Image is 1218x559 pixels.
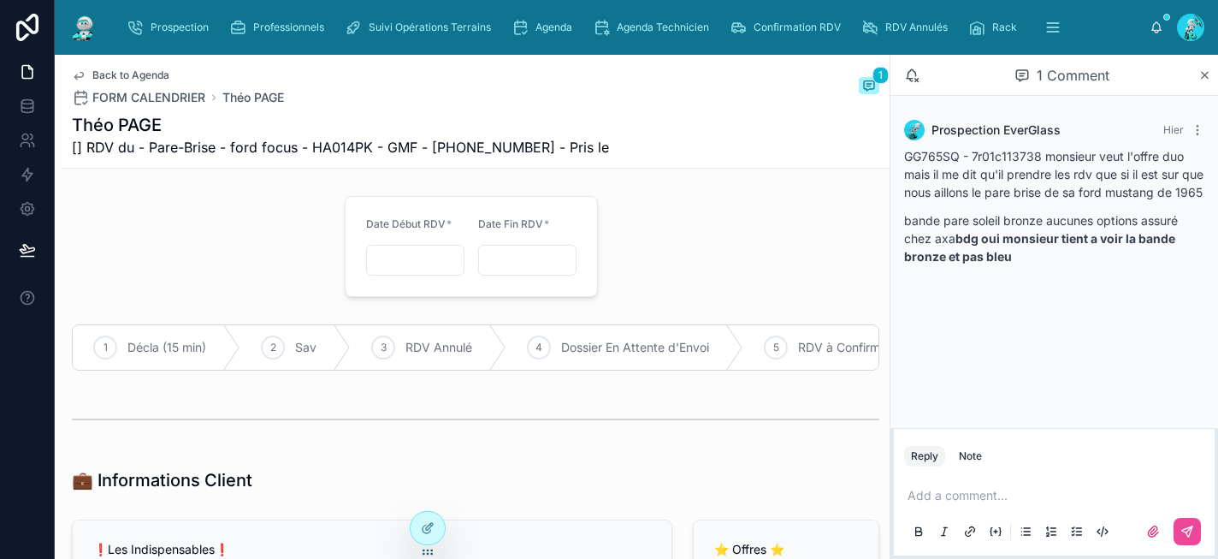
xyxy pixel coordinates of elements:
div: scrollable content [113,9,1150,46]
span: 1 Comment [1037,65,1109,86]
span: 5 [773,341,779,354]
button: Note [952,446,989,467]
a: FORM CALENDRIER [72,89,205,106]
button: 1 [859,77,879,98]
a: Théo PAGE [222,89,284,106]
a: Agenda Technicien [588,12,721,43]
span: RDV Annulés [885,21,948,34]
h1: Théo PAGE [72,113,609,137]
span: Prospection [151,21,209,34]
span: FORM CALENDRIER [92,89,205,106]
span: 2 [270,341,276,354]
a: Agenda [506,12,584,43]
a: Back to Agenda [72,68,169,82]
span: Décla (15 min) [127,339,206,356]
span: Suivi Opérations Terrains [369,21,491,34]
button: Reply [904,446,945,467]
span: Sav [295,339,316,356]
img: App logo [68,14,99,41]
span: RDV Annulé [405,339,472,356]
span: 1 [103,341,108,354]
a: RDV Annulés [856,12,960,43]
span: [] RDV du - Pare-Brise - ford focus - HA014PK - GMF - [PHONE_NUMBER] - Pris le [72,137,609,158]
strong: bdg oui monsieur tient a voir la bande bronze et pas bleu [904,231,1175,264]
a: Suivi Opérations Terrains [340,12,503,43]
span: 4 [535,341,542,354]
span: Agenda [535,21,572,34]
a: Professionnels [224,12,336,43]
span: 3 [381,341,387,354]
span: Back to Agenda [92,68,169,82]
span: Rack [992,21,1017,34]
span: Hier [1163,123,1184,136]
span: ❗Les Indispensables❗ [93,542,229,556]
span: Agenda Technicien [617,21,709,34]
span: Date Fin RDV [478,217,543,230]
a: Prospection [121,12,221,43]
span: Date Début RDV [366,217,446,230]
span: Prospection EverGlass [931,122,1061,139]
p: GG765SQ - 7r01c113738 monsieur veut l'offre duo mais il me dit qu'il prendre les rdv que si il es... [904,147,1204,201]
h1: 💼 Informations Client [72,468,252,492]
div: Note [959,449,982,463]
a: Rack [963,12,1029,43]
span: 1 [872,67,889,84]
a: Confirmation RDV [724,12,853,43]
span: Dossier En Attente d'Envoi [561,339,709,356]
p: bande pare soleil bronze aucunes options assuré chez axa [904,211,1204,265]
span: Professionnels [253,21,324,34]
span: Confirmation RDV [754,21,841,34]
span: ⭐ Offres ⭐ [714,542,784,556]
span: RDV à Confirmer [798,339,891,356]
